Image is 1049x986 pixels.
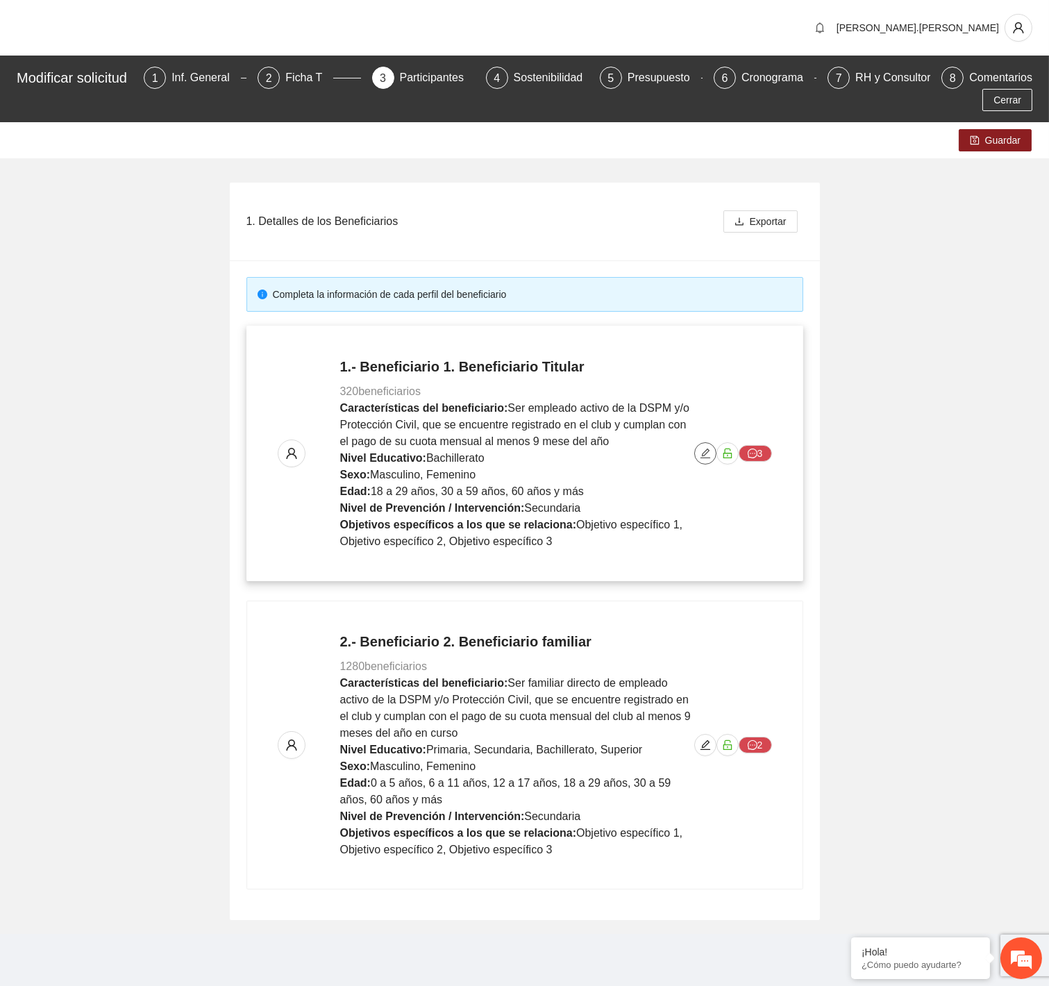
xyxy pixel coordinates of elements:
[278,731,305,759] button: user
[340,744,426,755] strong: Nivel Educativo:
[340,827,577,839] strong: Objetivos específicos a los que se relaciona:
[941,67,1032,89] div: 8Comentarios
[340,469,371,481] strong: Sexo:
[285,67,333,89] div: Ficha T
[278,440,305,467] button: user
[836,72,842,84] span: 7
[340,502,525,514] strong: Nivel de Prevención / Intervención:
[969,67,1032,89] div: Comentarios
[340,519,577,530] strong: Objetivos específicos a los que se relaciona:
[748,449,757,460] span: message
[152,72,158,84] span: 1
[426,452,485,464] span: Bachillerato
[809,17,831,39] button: bell
[717,448,738,459] span: unlock
[741,67,814,89] div: Cronograma
[607,72,614,84] span: 5
[340,660,427,672] span: 1280 beneficiarios
[171,67,241,89] div: Inf. General
[340,357,694,376] h4: 1.- Beneficiario 1. Beneficiario Titular
[714,67,816,89] div: 6Cronograma
[862,960,980,970] p: ¿Cómo puedo ayudarte?
[694,442,716,465] button: edit
[1005,14,1032,42] button: user
[628,67,701,89] div: Presupuesto
[970,135,980,147] span: save
[17,67,135,89] div: Modificar solicitud
[340,677,508,689] strong: Características del beneficiario:
[340,402,689,447] span: Ser empleado activo de la DSPM y/o Protección Civil, que se encuentre registrado en el club y cum...
[985,133,1021,148] span: Guardar
[735,217,744,228] span: download
[524,810,580,822] span: Secundaria
[722,72,728,84] span: 6
[340,452,426,464] strong: Nivel Educativo:
[340,777,671,805] span: 0 a 5 años, 6 a 11 años, 12 a 17 años, 18 a 29 años, 30 a 59 años, 60 años y más
[809,22,830,33] span: bell
[340,385,421,397] span: 320 beneficiarios
[750,214,787,229] span: Exportar
[380,72,386,84] span: 3
[723,210,798,233] button: downloadExportar
[982,89,1032,111] button: Cerrar
[371,485,584,497] span: 18 a 29 años, 30 a 59 años, 60 años y más
[959,129,1032,151] button: saveGuardar
[370,469,476,481] span: Masculino, Femenino
[739,737,772,753] button: message2
[258,290,267,299] span: info-circle
[950,72,956,84] span: 8
[494,72,500,84] span: 4
[72,71,233,89] div: Chatee con nosotros ahora
[340,485,371,497] strong: Edad:
[694,734,716,756] button: edit
[370,760,476,772] span: Masculino, Femenino
[81,185,192,326] span: Estamos en línea.
[273,287,792,302] div: Completa la información de cada perfil del beneficiario
[258,67,360,89] div: 2Ficha T
[278,739,305,751] span: user
[837,22,999,33] span: [PERSON_NAME].[PERSON_NAME]
[340,760,371,772] strong: Sexo:
[266,72,272,84] span: 2
[340,810,525,822] strong: Nivel de Prevención / Intervención:
[748,740,757,751] span: message
[695,448,716,459] span: edit
[340,402,508,414] strong: Características del beneficiario:
[828,67,930,89] div: 7RH y Consultores
[855,67,953,89] div: RH y Consultores
[340,777,371,789] strong: Edad:
[372,67,475,89] div: 3Participantes
[7,379,265,428] textarea: Escriba su mensaje y pulse “Intro”
[486,67,589,89] div: 4Sostenibilidad
[717,739,738,751] span: unlock
[739,445,772,462] button: message3
[514,67,594,89] div: Sostenibilidad
[716,734,739,756] button: unlock
[600,67,703,89] div: 5Presupuesto
[278,447,305,460] span: user
[993,92,1021,108] span: Cerrar
[246,201,718,241] div: 1. Detalles de los Beneficiarios
[228,7,261,40] div: Minimizar ventana de chat en vivo
[340,677,691,739] span: Ser familiar directo de empleado activo de la DSPM y/o Protección Civil, que se encuentre registr...
[144,67,246,89] div: 1Inf. General
[695,739,716,751] span: edit
[1005,22,1032,34] span: user
[400,67,476,89] div: Participantes
[716,442,739,465] button: unlock
[340,632,694,651] h4: 2.- Beneficiario 2. Beneficiario familiar
[862,946,980,958] div: ¡Hola!
[426,744,642,755] span: Primaria, Secundaria, Bachillerato, Superior
[524,502,580,514] span: Secundaria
